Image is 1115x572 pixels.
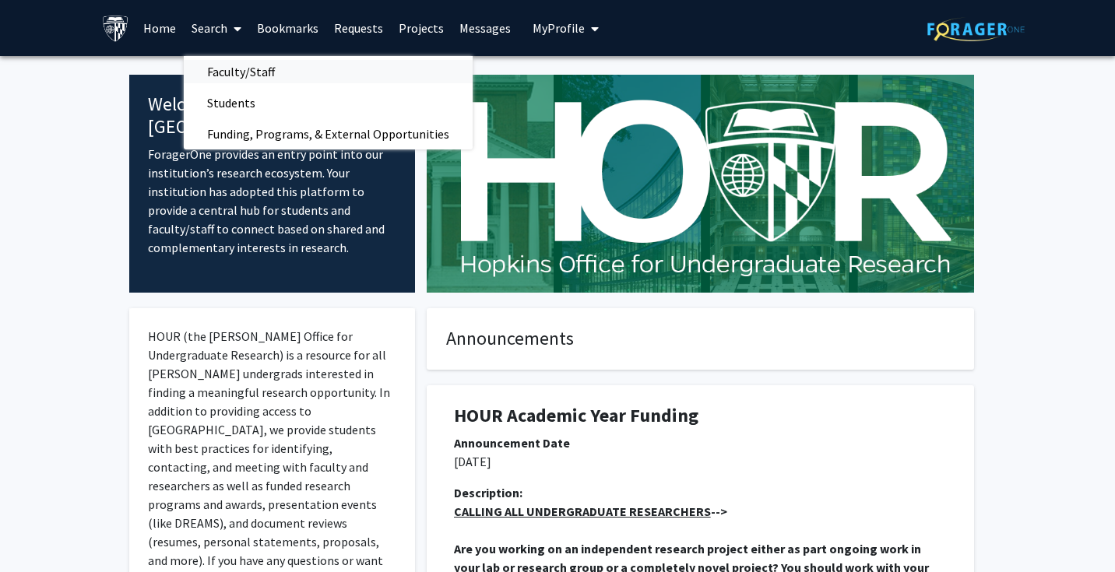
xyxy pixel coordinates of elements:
[249,1,326,55] a: Bookmarks
[184,60,473,83] a: Faculty/Staff
[184,91,473,114] a: Students
[102,15,129,42] img: Johns Hopkins University Logo
[533,20,585,36] font: My Profile
[927,17,1025,41] img: ForagerOne Logo
[12,502,66,560] iframe: Chat
[454,483,947,502] div: Description:
[184,56,298,87] span: Faculty/Staff
[148,93,396,139] h4: Welcome to [GEOGRAPHIC_DATA]
[334,20,383,36] font: Requests
[135,1,184,55] a: Home
[452,1,519,55] a: Messages
[184,122,473,146] a: Funding, Programs, & External Opportunities
[391,1,452,55] a: Projects
[446,328,955,350] h4: Announcements
[192,20,227,36] font: Search
[454,504,711,519] u: CALLING ALL UNDERGRADUATE RESEARCHERS
[184,118,473,149] span: Funding, Programs, & External Opportunities
[454,405,947,427] h1: HOUR Academic Year Funding
[454,504,727,519] strong: -->
[454,433,947,452] div: Announcement Date
[454,452,947,471] p: [DATE]
[427,75,974,293] img: Cover Image
[148,145,396,257] p: ForagerOne provides an entry point into our institution’s research ecosystem. Your institution ha...
[326,1,391,55] a: Requests
[184,87,279,118] span: Students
